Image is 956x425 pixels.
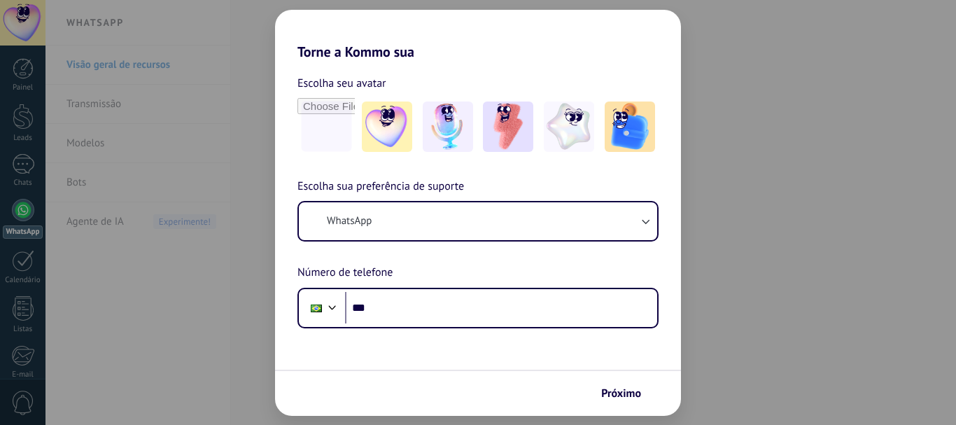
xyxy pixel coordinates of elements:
span: WhatsApp [327,214,372,228]
button: Próximo [595,382,660,405]
span: Próximo [601,389,641,398]
img: -4.jpeg [544,102,594,152]
img: -1.jpeg [362,102,412,152]
span: Escolha seu avatar [297,74,386,92]
img: -5.jpeg [605,102,655,152]
div: Brazil: + 55 [303,293,330,323]
span: Número de telefone [297,264,393,282]
button: WhatsApp [299,202,657,240]
img: -3.jpeg [483,102,533,152]
img: -2.jpeg [423,102,473,152]
span: Escolha sua preferência de suporte [297,178,464,196]
h2: Torne a Kommo sua [275,10,681,60]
